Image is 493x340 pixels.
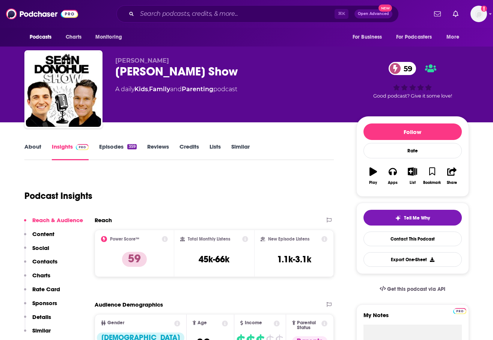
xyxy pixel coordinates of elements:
[116,5,399,23] div: Search podcasts, credits, & more...
[442,162,461,190] button: Share
[188,236,230,242] h2: Total Monthly Listens
[403,162,422,190] button: List
[335,9,348,19] span: ⌘ K
[66,32,82,42] span: Charts
[210,143,221,160] a: Lists
[245,320,262,325] span: Income
[32,272,50,279] p: Charts
[24,244,49,258] button: Social
[410,181,416,185] div: List
[24,313,51,327] button: Details
[199,254,229,265] h3: 45k-66k
[24,299,57,313] button: Sponsors
[363,252,462,267] button: Export One-Sheet
[453,307,466,314] a: Pro website
[431,8,444,20] a: Show notifications dropdown
[32,313,51,320] p: Details
[24,286,60,299] button: Rate Card
[110,236,139,242] h2: Power Score™
[149,86,170,93] a: Family
[231,143,250,160] a: Similar
[363,143,462,158] div: Rate
[396,62,416,75] span: 59
[363,123,462,140] button: Follow
[179,143,199,160] a: Credits
[396,32,432,42] span: For Podcasters
[373,93,452,99] span: Good podcast? Give it some love!
[32,244,49,251] p: Social
[391,30,443,44] button: open menu
[122,252,147,267] p: 59
[198,320,207,325] span: Age
[32,299,57,307] p: Sponsors
[353,32,382,42] span: For Business
[297,320,320,330] span: Parental Status
[148,86,149,93] span: ,
[76,144,89,150] img: Podchaser Pro
[389,62,416,75] a: 59
[90,30,132,44] button: open menu
[378,5,392,12] span: New
[6,7,78,21] img: Podchaser - Follow, Share and Rate Podcasts
[52,143,89,160] a: InsightsPodchaser Pro
[423,181,441,185] div: Bookmark
[363,210,462,226] button: tell me why sparkleTell Me Why
[441,30,469,44] button: open menu
[268,236,309,242] h2: New Episode Listens
[95,217,112,224] h2: Reach
[99,143,136,160] a: Episodes359
[356,57,469,104] div: 59Good podcast? Give it some love!
[358,12,389,16] span: Open Advanced
[369,181,377,185] div: Play
[395,215,401,221] img: tell me why sparkle
[470,6,487,22] span: Logged in as shcarlos
[447,181,457,185] div: Share
[453,308,466,314] img: Podchaser Pro
[24,230,54,244] button: Content
[95,301,163,308] h2: Audience Demographics
[24,143,41,160] a: About
[134,86,148,93] a: Kids
[147,143,169,160] a: Reviews
[32,230,54,238] p: Content
[363,232,462,246] a: Contact This Podcast
[61,30,86,44] a: Charts
[32,327,51,334] p: Similar
[470,6,487,22] img: User Profile
[388,181,398,185] div: Apps
[137,8,335,20] input: Search podcasts, credits, & more...
[170,86,182,93] span: and
[363,162,383,190] button: Play
[32,286,60,293] p: Rate Card
[115,85,237,94] div: A daily podcast
[347,30,392,44] button: open menu
[387,286,445,292] span: Get this podcast via API
[383,162,403,190] button: Apps
[107,320,124,325] span: Gender
[24,217,83,230] button: Reach & Audience
[422,162,442,190] button: Bookmark
[374,280,452,298] a: Get this podcast via API
[115,57,169,64] span: [PERSON_NAME]
[32,217,83,224] p: Reach & Audience
[363,311,462,325] label: My Notes
[354,9,392,18] button: Open AdvancedNew
[481,6,487,12] svg: Add a profile image
[450,8,461,20] a: Show notifications dropdown
[26,52,101,127] img: Sean Donohue Show
[470,6,487,22] button: Show profile menu
[24,272,50,286] button: Charts
[95,32,122,42] span: Monitoring
[32,258,57,265] p: Contacts
[24,190,92,202] h1: Podcast Insights
[277,254,311,265] h3: 1.1k-3.1k
[404,215,430,221] span: Tell Me Why
[182,86,213,93] a: Parenting
[24,30,62,44] button: open menu
[30,32,52,42] span: Podcasts
[446,32,459,42] span: More
[127,144,136,149] div: 359
[24,258,57,272] button: Contacts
